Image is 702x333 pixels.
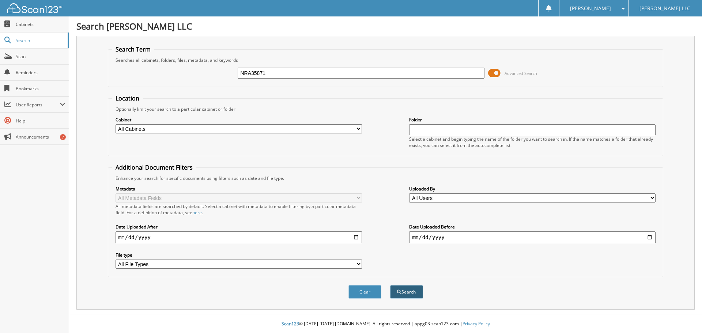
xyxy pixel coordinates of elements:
div: All metadata fields are searched by default. Select a cabinet with metadata to enable filtering b... [116,203,362,216]
input: end [409,231,656,243]
button: Clear [348,285,381,299]
span: Advanced Search [505,71,537,76]
div: Searches all cabinets, folders, files, metadata, and keywords [112,57,660,63]
div: Enhance your search for specific documents using filters such as date and file type. [112,175,660,181]
span: User Reports [16,102,60,108]
legend: Search Term [112,45,154,53]
div: © [DATE]-[DATE] [DOMAIN_NAME]. All rights reserved | appg03-scan123-com | [69,315,702,333]
iframe: Chat Widget [665,298,702,333]
label: Uploaded By [409,186,656,192]
span: [PERSON_NAME] LLC [639,6,690,11]
span: Search [16,37,64,43]
span: Scan [16,53,65,60]
div: Select a cabinet and begin typing the name of the folder you want to search in. If the name match... [409,136,656,148]
label: Metadata [116,186,362,192]
button: Search [390,285,423,299]
legend: Location [112,94,143,102]
span: Cabinets [16,21,65,27]
span: Help [16,118,65,124]
a: Privacy Policy [463,321,490,327]
span: Scan123 [282,321,299,327]
h1: Search [PERSON_NAME] LLC [76,20,695,32]
img: scan123-logo-white.svg [7,3,62,13]
label: Folder [409,117,656,123]
label: Date Uploaded After [116,224,362,230]
div: 7 [60,134,66,140]
input: start [116,231,362,243]
label: File type [116,252,362,258]
div: Optionally limit your search to a particular cabinet or folder [112,106,660,112]
span: Bookmarks [16,86,65,92]
span: Reminders [16,69,65,76]
span: Announcements [16,134,65,140]
legend: Additional Document Filters [112,163,196,171]
a: here [192,209,202,216]
label: Cabinet [116,117,362,123]
span: [PERSON_NAME] [570,6,611,11]
label: Date Uploaded Before [409,224,656,230]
